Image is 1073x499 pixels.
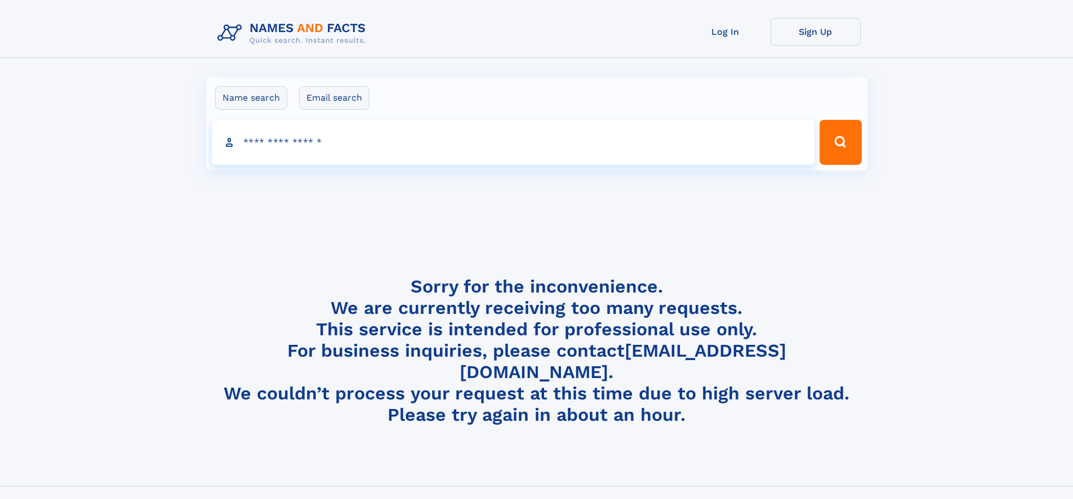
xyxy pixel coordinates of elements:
[299,86,369,110] label: Email search
[460,340,786,383] a: [EMAIL_ADDRESS][DOMAIN_NAME]
[820,120,861,165] button: Search Button
[771,18,861,46] a: Sign Up
[680,18,771,46] a: Log In
[213,276,861,426] h4: Sorry for the inconvenience. We are currently receiving too many requests. This service is intend...
[215,86,287,110] label: Name search
[212,120,815,165] input: search input
[213,18,375,48] img: Logo Names and Facts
